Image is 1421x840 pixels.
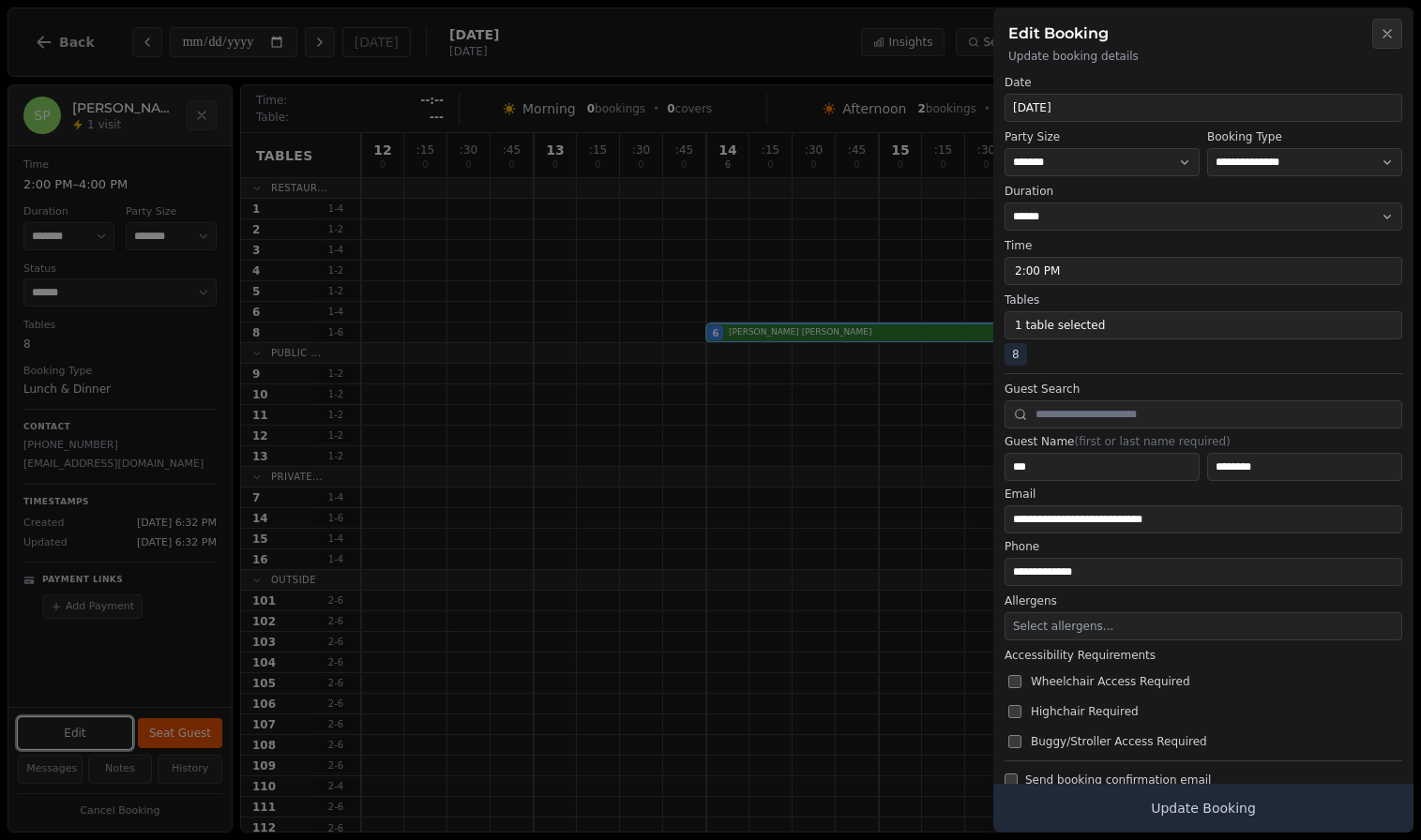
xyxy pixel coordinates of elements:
[1005,773,1018,787] input: Send booking confirmation email
[1005,539,1402,554] label: Phone
[1005,612,1402,640] button: Select allergens...
[1031,704,1139,719] span: Highchair Required
[1207,129,1402,144] label: Booking Type
[1074,435,1230,448] span: (first or last name required)
[1008,675,1021,688] input: Wheelchair Access Required
[1005,94,1402,122] button: [DATE]
[1008,735,1021,748] input: Buggy/Stroller Access Required
[1005,238,1402,253] label: Time
[1013,620,1113,633] span: Select allergens...
[1005,311,1402,339] button: 1 table selected
[1025,772,1211,787] span: Send booking confirmation email
[1005,129,1200,144] label: Party Size
[1005,292,1402,307] label: Tables
[1031,734,1207,749] span: Buggy/Stroller Access Required
[1031,674,1190,689] span: Wheelchair Access Required
[1005,593,1402,608] label: Allergens
[1008,49,1398,64] p: Update booking details
[1005,382,1402,397] label: Guest Search
[1005,434,1402,449] label: Guest Name
[1008,705,1021,718] input: Highchair Required
[1008,22,1398,45] h2: Edit Booking
[1005,184,1402,199] label: Duration
[1005,257,1402,285] button: 2:00 PM
[1005,343,1027,366] span: 8
[1005,75,1402,90] label: Date
[993,784,1413,832] button: Update Booking
[1005,487,1402,502] label: Email
[1005,648,1402,663] label: Accessibility Requirements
